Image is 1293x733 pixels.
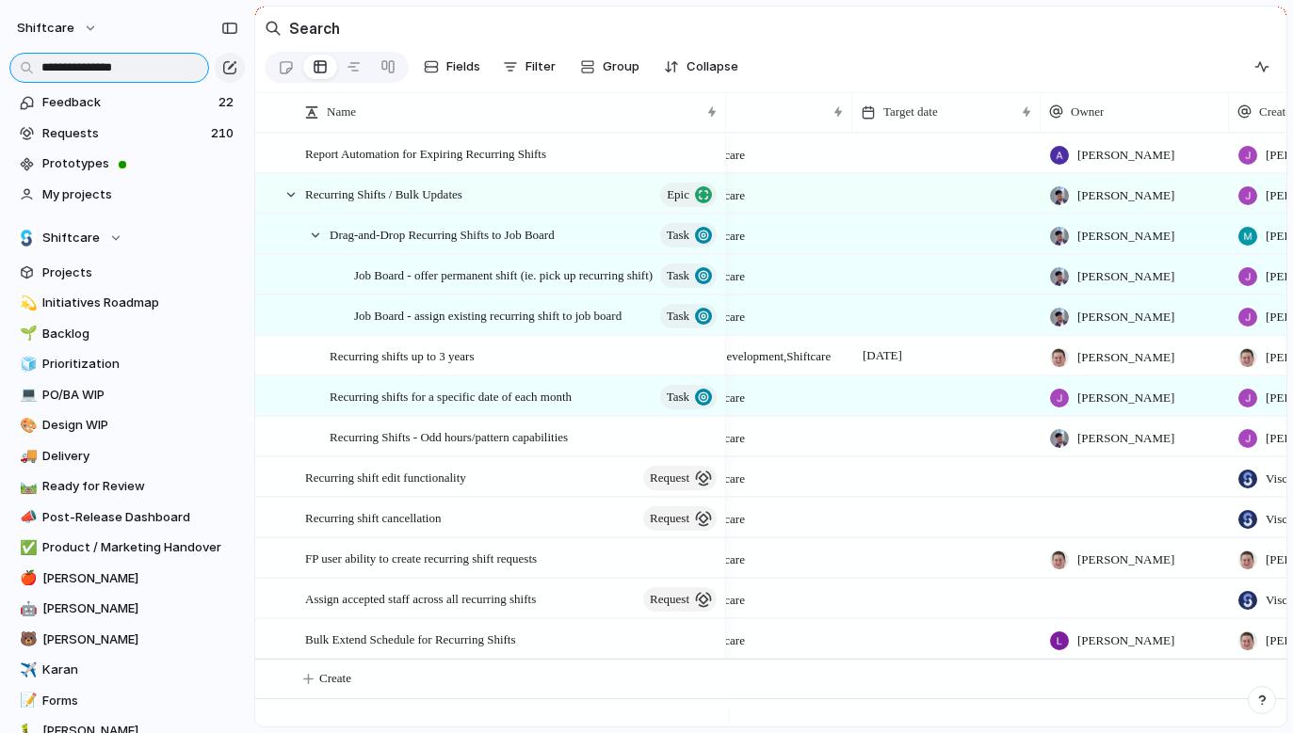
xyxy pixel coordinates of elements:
[42,447,238,466] span: Delivery
[42,355,238,374] span: Prioritization
[9,442,245,470] a: 🚚Delivery
[9,687,245,715] div: 📝Forms
[9,259,245,287] a: Projects
[20,384,33,406] div: 💻
[1077,267,1174,286] span: [PERSON_NAME]
[17,19,74,38] span: shiftcare
[667,263,689,289] span: Task
[20,598,33,620] div: 🤖
[42,124,205,143] span: Requests
[9,534,245,562] a: ✅Product / Marketing Handover
[1077,146,1174,165] span: [PERSON_NAME]
[1077,227,1174,246] span: [PERSON_NAME]
[9,472,245,501] a: 🛤️Ready for Review
[656,52,746,82] button: Collapse
[42,477,238,496] span: Ready for Review
[319,669,351,688] span: Create
[9,381,245,409] a: 💻PO/BA WIP
[305,547,537,568] span: FP user ability to create recurring shift requests
[416,52,488,82] button: Fields
[211,124,237,143] span: 210
[305,466,466,487] span: Recurring shift edit functionality
[650,586,689,613] span: request
[289,17,340,40] h2: Search
[42,630,238,649] span: [PERSON_NAME]
[17,386,36,405] button: 💻
[1077,631,1174,650] span: [PERSON_NAME]
[643,506,717,531] button: request
[17,294,36,312] button: 💫
[571,52,649,82] button: Group
[20,629,33,650] div: 🐻
[330,223,555,245] span: Drag-and-Drop Recurring Shifts to Job Board
[495,52,563,82] button: Filter
[305,506,441,528] span: Recurring shift cancellation
[858,344,907,367] span: [DATE]
[9,595,245,623] a: 🤖[PERSON_NAME]
[660,304,717,328] button: Task
[327,103,356,121] span: Name
[660,183,717,207] button: Epic
[330,344,474,366] span: Recurring shifts up to 3 years
[883,103,938,121] span: Target date
[20,567,33,589] div: 🍎
[20,476,33,498] div: 🛤️
[1077,186,1174,205] span: [PERSON_NAME]
[9,411,245,439] a: 🎨Design WIP
[42,263,238,282] span: Projects
[354,304,622,326] span: Job Board - assign existing recurring shift to job board
[9,656,245,684] a: ✈️Karan
[9,320,245,348] a: 🌱Backlog
[42,508,238,527] span: Post-Release Dashboard
[660,263,717,288] button: Task
[9,289,245,317] div: 💫Initiatives Roadmap
[20,354,33,375] div: 🧊
[17,538,36,557] button: ✅
[305,628,516,649] span: Bulk Extend Schedule for Recurring Shifts
[17,661,36,679] button: ✈️
[218,93,237,112] span: 22
[20,293,33,314] div: 💫
[9,224,245,252] button: Shiftcare
[9,503,245,532] div: 📣Post-Release Dashboard
[667,222,689,248] span: Task
[9,350,245,378] a: 🧊Prioritization
[42,599,238,618] span: [PERSON_NAME]
[305,587,536,609] span: Assign accepted staff across all recurring shifts
[1077,429,1174,448] span: [PERSON_NAME]
[643,466,717,490] button: request
[9,565,245,593] a: 🍎[PERSON_NAME]
[42,154,238,173] span: Prototypes
[17,477,36,496] button: 🛤️
[17,599,36,618] button: 🤖
[42,569,238,588] span: [PERSON_NAME]
[42,416,238,435] span: Design WIP
[17,447,36,466] button: 🚚
[42,386,238,405] span: PO/BA WIP
[667,303,689,329] span: Task
[17,569,36,588] button: 🍎
[20,690,33,711] div: 📝
[525,57,556,76] span: Filter
[667,384,689,410] span: Task
[20,506,33,528] div: 📣
[9,88,245,117] a: Feedback22
[643,587,717,612] button: request
[718,347,831,366] span: Development , Shiftcare
[17,325,36,343] button: 🌱
[17,692,36,710] button: 📝
[8,13,107,43] button: shiftcare
[9,626,245,654] a: 🐻[PERSON_NAME]
[9,150,245,178] a: Prototypes
[20,537,33,559] div: ✅
[42,229,100,247] span: Shiftcare
[660,223,717,247] button: Task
